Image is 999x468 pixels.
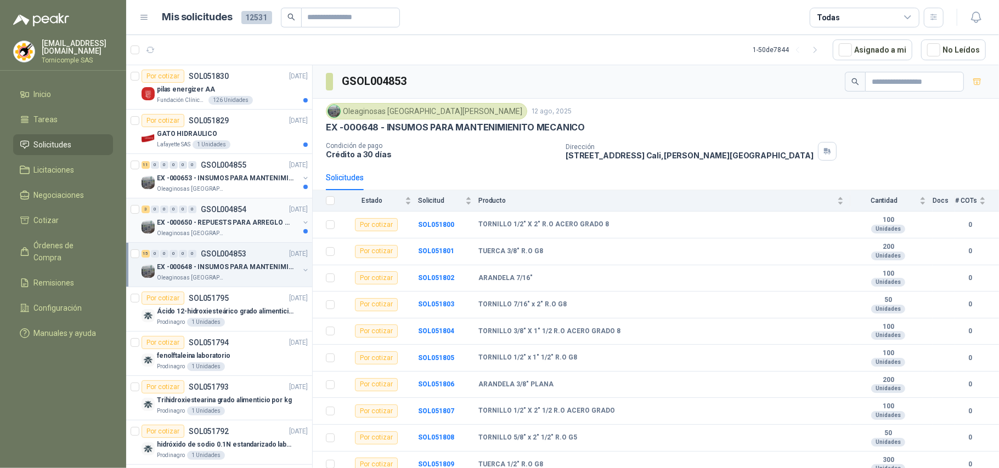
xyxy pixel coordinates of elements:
[287,13,295,21] span: search
[850,402,926,411] b: 100
[13,84,113,105] a: Inicio
[418,197,463,204] span: Solicitud
[34,88,52,100] span: Inicio
[42,57,113,64] p: Tornicomple SAS
[142,158,310,193] a: 11 0 0 0 0 0 GSOL004855[DATE] Company LogoEX -000653 - INSUMOS PARA MANTENIMIENTO A CADENASOleagi...
[187,451,225,460] div: 1 Unidades
[289,249,308,259] p: [DATE]
[34,327,97,339] span: Manuales y ayuda
[34,189,84,201] span: Negociaciones
[187,362,225,371] div: 1 Unidades
[478,327,620,336] b: TORNILLO 3/8" X 1" 1/2 R.O ACERO GRADO 8
[170,161,178,169] div: 0
[13,134,113,155] a: Solicitudes
[157,362,185,371] p: Prodinagro
[142,309,155,322] img: Company Logo
[193,140,230,149] div: 1 Unidades
[850,243,926,252] b: 200
[34,113,58,125] span: Tareas
[850,216,926,225] b: 100
[142,425,184,438] div: Por cotizar
[142,336,184,349] div: Por cotizar
[157,218,294,228] p: EX -000650 - REPUESTS PARA ARREGLO BOMBA DE PLANTA
[341,190,418,212] th: Estado
[189,294,229,302] p: SOL051795
[955,246,986,256] b: 0
[326,172,364,184] div: Solicitudes
[157,262,294,272] p: EX -000648 - INSUMOS PARA MANTENIMIENITO MECANICO
[13,323,113,344] a: Manuales y ayuda
[341,197,403,204] span: Estado
[418,407,454,415] a: SOL051807
[355,271,398,284] div: Por cotizar
[955,273,986,283] b: 0
[157,185,226,193] p: Oleaginosas [GEOGRAPHIC_DATA][PERSON_NAME]
[189,383,229,391] p: SOL051793
[955,190,999,212] th: # COTs
[418,274,454,282] a: SOL051802
[418,380,454,388] a: SOL051806
[157,84,215,95] p: pilas energizer AA
[157,407,185,415] p: Prodinagro
[850,190,933,212] th: Cantidad
[955,406,986,416] b: 0
[162,9,233,25] h1: Mis solicitudes
[355,431,398,444] div: Por cotizar
[13,13,69,26] img: Logo peakr
[142,247,310,282] a: 15 0 0 0 0 0 GSOL004853[DATE] Company LogoEX -000648 - INSUMOS PARA MANTENIMIENITO MECANICOOleagi...
[34,239,103,264] span: Órdenes de Compra
[14,41,35,62] img: Company Logo
[34,139,72,151] span: Solicitudes
[208,96,253,105] div: 126 Unidades
[160,161,168,169] div: 0
[418,190,478,212] th: Solicitud
[142,132,155,145] img: Company Logo
[189,72,229,80] p: SOL051830
[142,353,155,367] img: Company Logo
[478,197,835,204] span: Producto
[753,41,824,59] div: 1 - 50 de 7844
[201,206,246,213] p: GSOL004854
[201,250,246,258] p: GSOL004853
[13,210,113,231] a: Cotizar
[201,161,246,169] p: GSOL004855
[142,176,155,189] img: Company Logo
[170,206,178,213] div: 0
[566,143,814,151] p: Dirección
[921,39,986,60] button: No Leídos
[126,65,312,110] a: Por cotizarSOL051830[DATE] Company Logopilas energizer AAFundación Clínica Shaio126 Unidades
[850,197,917,204] span: Cantidad
[871,358,905,367] div: Unidades
[955,299,986,310] b: 0
[418,300,454,308] a: SOL051803
[478,247,543,256] b: TUERCA 3/8" R.O G8
[418,221,454,229] b: SOL051800
[955,326,986,336] b: 0
[151,206,159,213] div: 0
[355,298,398,311] div: Por cotizar
[13,298,113,318] a: Configuración
[142,380,184,393] div: Por cotizar
[289,204,308,215] p: [DATE]
[851,78,859,85] span: search
[289,426,308,437] p: [DATE]
[157,129,217,139] p: GATO HIDRAULICO
[160,206,168,213] div: 0
[142,87,155,100] img: Company Logo
[342,73,408,90] h3: GSOL004853
[326,142,557,150] p: Condición de pago
[355,378,398,391] div: Por cotizar
[871,305,905,313] div: Unidades
[833,39,912,60] button: Asignado a mi
[850,349,926,358] b: 100
[126,110,312,154] a: Por cotizarSOL051829[DATE] Company LogoGATO HIDRAULICOLafayette SAS1 Unidades
[142,220,155,233] img: Company Logo
[478,274,533,283] b: ARANDELA 7/16"
[126,420,312,465] a: Por cotizarSOL051792[DATE] Company Logohidróxido de sodio 0.1N estandarizado laboratorioProdinagr...
[355,351,398,364] div: Por cotizar
[179,206,187,213] div: 0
